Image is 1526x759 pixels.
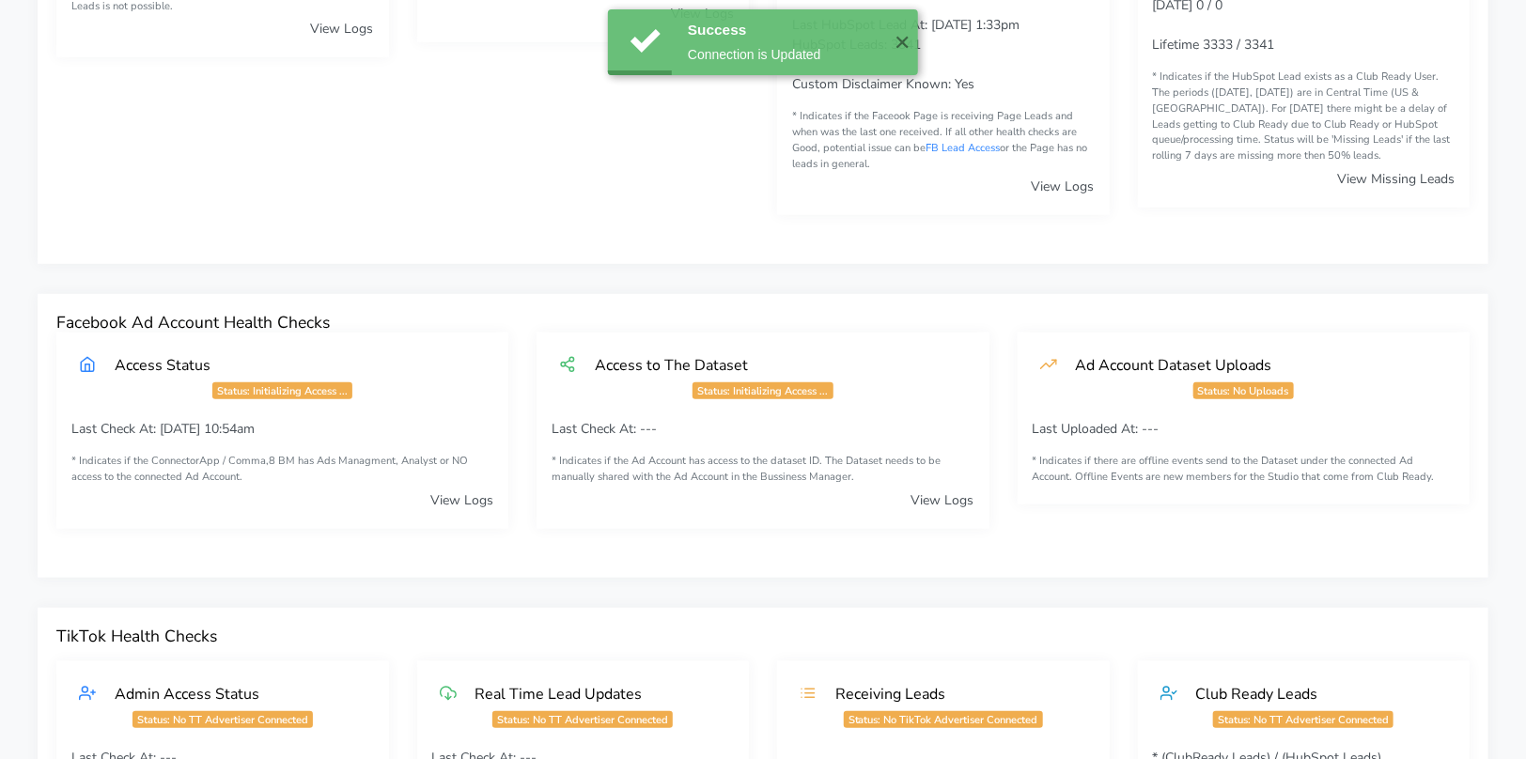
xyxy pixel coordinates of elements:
[96,684,366,704] div: Admin Access Status
[1213,711,1394,728] span: Status: No TT Advertiser Connected
[1033,454,1455,486] small: * Indicates if there are offline events send to the Dataset under the connected Ad Account. Offli...
[457,684,727,704] div: Real Time Lead Updates
[1337,170,1455,188] a: View Missing Leads
[212,382,352,399] span: Status: Initializing Access ...
[1177,684,1448,704] div: Club Ready Leads
[71,419,493,439] p: Last Check At: [DATE] 10:54am
[56,313,1470,333] h4: Facebook Ad Account Health Checks
[1032,178,1095,195] a: View Logs
[926,141,1000,155] a: FB Lead Access
[552,454,973,486] small: * Indicates if the Ad Account has access to the dataset ID. The Dataset needs to be manually shar...
[71,454,493,486] small: * Indicates if the ConnectorApp / Comma,8 BM has Ads Managment, Analyst or NO access to the conne...
[817,684,1087,704] div: Receiving Leads
[1057,355,1447,375] div: Ad Account Dataset Uploads
[1153,36,1275,54] span: Lifetime 3333 / 3341
[576,355,966,375] div: Access to The Dataset
[688,19,880,40] div: Success
[96,355,486,375] div: Access Status
[492,711,673,728] span: Status: No TT Advertiser Connected
[1033,419,1455,439] p: Last Uploaded At: ---
[688,45,880,65] div: Connection is Updated
[844,711,1043,728] span: Status: No TikTok Advertiser Connected
[311,20,374,38] a: View Logs
[56,627,1470,646] h4: TikTok Health Checks
[430,491,493,509] a: View Logs
[552,419,973,439] p: Last Check At: ---
[1193,382,1294,399] span: Status: No Uploads
[792,109,1087,170] span: * Indicates if the Faceook Page is receiving Page Leads and when was the last one received. If al...
[1153,70,1451,163] span: * Indicates if the HubSpot Lead exists as a Club Ready User. The periods ([DATE], [DATE]) are in ...
[693,382,833,399] span: Status: Initializing Access ...
[132,711,313,728] span: Status: No TT Advertiser Connected
[911,491,974,509] a: View Logs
